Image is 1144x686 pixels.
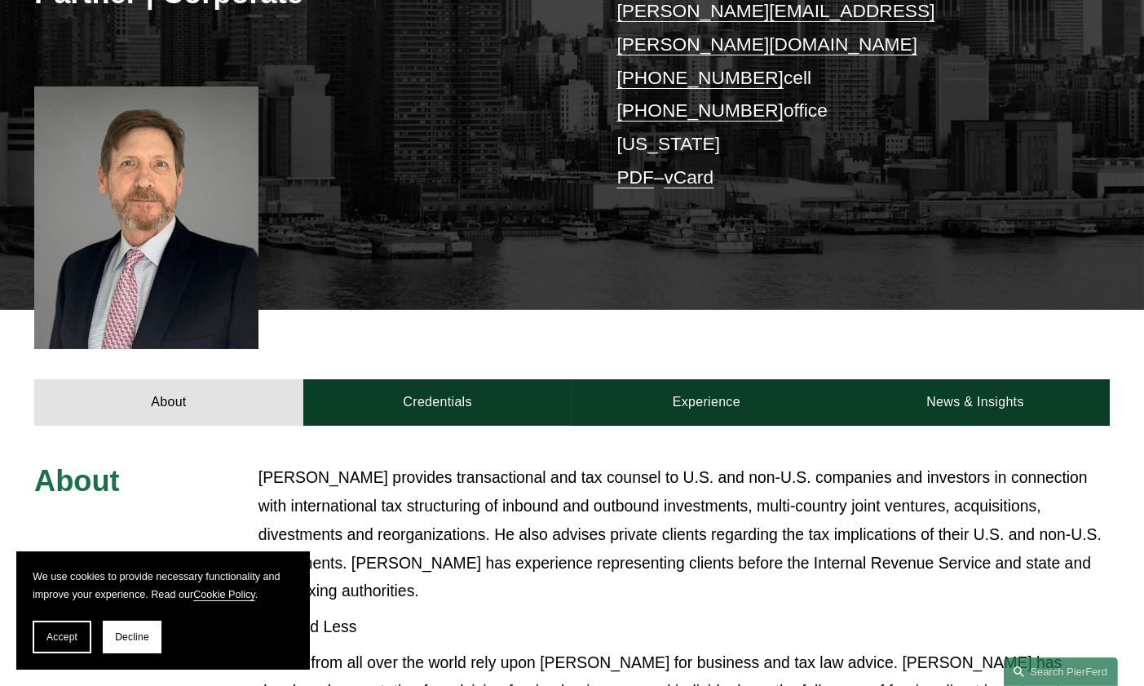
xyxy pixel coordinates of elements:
[34,464,120,498] span: About
[115,631,149,643] span: Decline
[34,379,303,426] a: About
[616,166,653,188] a: PDF
[270,617,1110,636] span: Read Less
[33,621,91,653] button: Accept
[16,551,310,670] section: Cookie banner
[303,379,572,426] a: Credentials
[193,589,255,600] a: Cookie Policy
[841,379,1110,426] a: News & Insights
[616,67,784,88] a: [PHONE_NUMBER]
[258,605,1110,648] button: Read Less
[46,631,77,643] span: Accept
[258,463,1110,605] p: [PERSON_NAME] provides transactional and tax counsel to U.S. and non-U.S. companies and investors...
[665,166,714,188] a: vCard
[616,100,784,121] a: [PHONE_NUMBER]
[572,379,841,426] a: Experience
[103,621,161,653] button: Decline
[1004,657,1118,686] a: Search this site
[33,568,294,604] p: We use cookies to provide necessary functionality and improve your experience. Read our .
